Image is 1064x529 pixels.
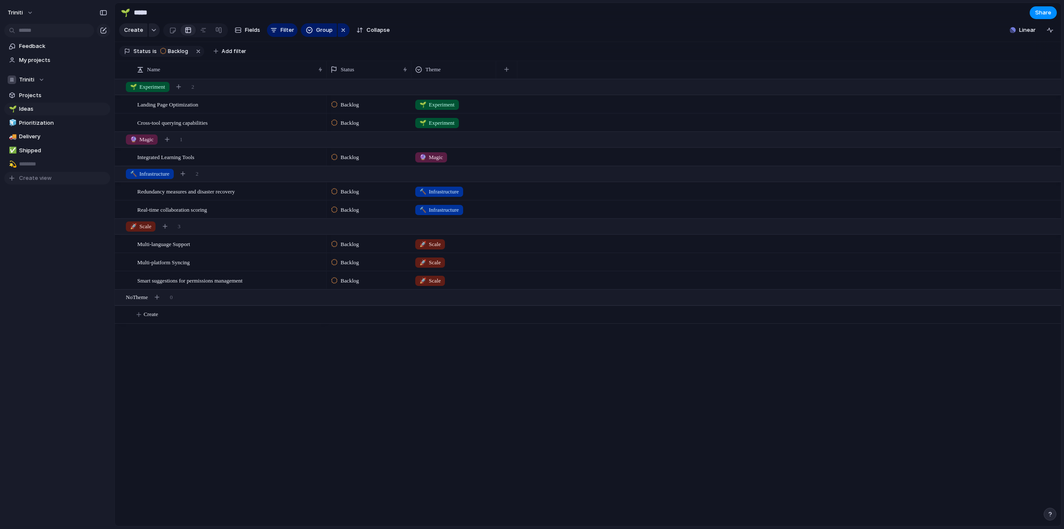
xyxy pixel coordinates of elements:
button: 💫 [8,160,16,168]
span: Backlog [341,188,359,196]
div: 🌱 [121,7,130,18]
span: 🔮 [130,136,137,143]
span: Magic [419,153,443,162]
button: Linear [1006,24,1039,36]
span: Triniti [8,8,23,17]
a: Projects [4,89,110,102]
span: My projects [19,56,107,64]
span: 🔨 [130,171,137,177]
span: Create [144,310,158,319]
span: 🚀 [419,259,426,266]
span: 0 [170,293,173,302]
a: Feedback [4,40,110,53]
button: Share [1030,6,1057,19]
span: Cross-tool querying capabilities [137,118,208,127]
span: 🚀 [419,277,426,284]
span: Theme [425,65,441,74]
button: Create [119,23,147,37]
button: 🌱 [8,105,16,113]
span: Multi-language Support [137,239,190,249]
span: 2 [192,83,194,91]
button: 🌱 [119,6,132,20]
button: Group [301,23,337,37]
span: Status [133,48,151,55]
span: Create [124,26,143,34]
span: Infrastructure [130,170,169,178]
span: Name [147,65,160,74]
span: Redundancy measures and disaster recovery [137,186,235,196]
button: Triniti [4,6,38,20]
span: 3 [178,222,181,231]
span: Multi-platform Syncing [137,257,190,267]
span: Group [316,26,333,34]
span: Backlog [341,206,359,214]
div: 🧊Prioritization [4,117,110,129]
span: Backlog [168,48,188,55]
span: 🌱 [419,101,426,108]
span: Scale [419,258,441,267]
button: is [151,47,158,56]
span: Triniti [19,76,34,84]
button: Create view [4,172,110,185]
span: Fields [245,26,260,34]
span: Scale [130,222,151,231]
div: 🧊 [9,118,15,128]
span: Real-time collaboration scoring [137,204,207,214]
span: Status [341,65,354,74]
span: Experiment [419,119,455,127]
span: Experiment [419,101,455,109]
span: Backlog [341,153,359,162]
span: Magic [130,135,153,144]
span: Backlog [341,277,359,285]
button: 🚚 [8,132,16,141]
button: 🧊 [8,119,16,127]
span: No Theme [126,293,148,302]
span: 🔨 [419,188,426,195]
span: Landing Page Optimization [137,99,198,109]
button: Triniti [4,73,110,86]
span: 🚀 [130,223,137,230]
button: Backlog [158,47,193,56]
button: Collapse [353,23,393,37]
span: Smart suggestions for permissions management [137,275,242,285]
span: 🔮 [419,154,426,160]
span: Filter [281,26,294,34]
span: 🚀 [419,241,426,247]
button: Fields [231,23,264,37]
a: 💫 [4,158,110,171]
span: Backlog [341,258,359,267]
div: ✅ [9,146,15,155]
span: Share [1035,8,1051,17]
span: 🌱 [130,84,137,90]
button: Add filter [208,45,251,57]
span: Integrated Learning Tools [137,152,194,162]
span: Infrastructure [419,206,459,214]
span: Add filter [222,48,246,55]
span: Backlog [341,101,359,109]
a: 🌱Ideas [4,103,110,115]
span: Collapse [367,26,390,34]
span: 🔨 [419,207,426,213]
div: 🚚 [9,132,15,142]
span: 🌱 [419,120,426,126]
span: Backlog [341,119,359,127]
a: 🚚Delivery [4,130,110,143]
span: Infrastructure [419,188,459,196]
span: Create view [19,174,52,182]
a: My projects [4,54,110,67]
span: 1 [180,135,183,144]
button: ✅ [8,146,16,155]
span: Shipped [19,146,107,155]
span: Scale [419,240,441,249]
span: 2 [196,170,199,178]
button: Filter [267,23,297,37]
span: Scale [419,277,441,285]
span: Prioritization [19,119,107,127]
span: Feedback [19,42,107,50]
span: Experiment [130,83,165,91]
span: Projects [19,91,107,100]
a: ✅Shipped [4,144,110,157]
